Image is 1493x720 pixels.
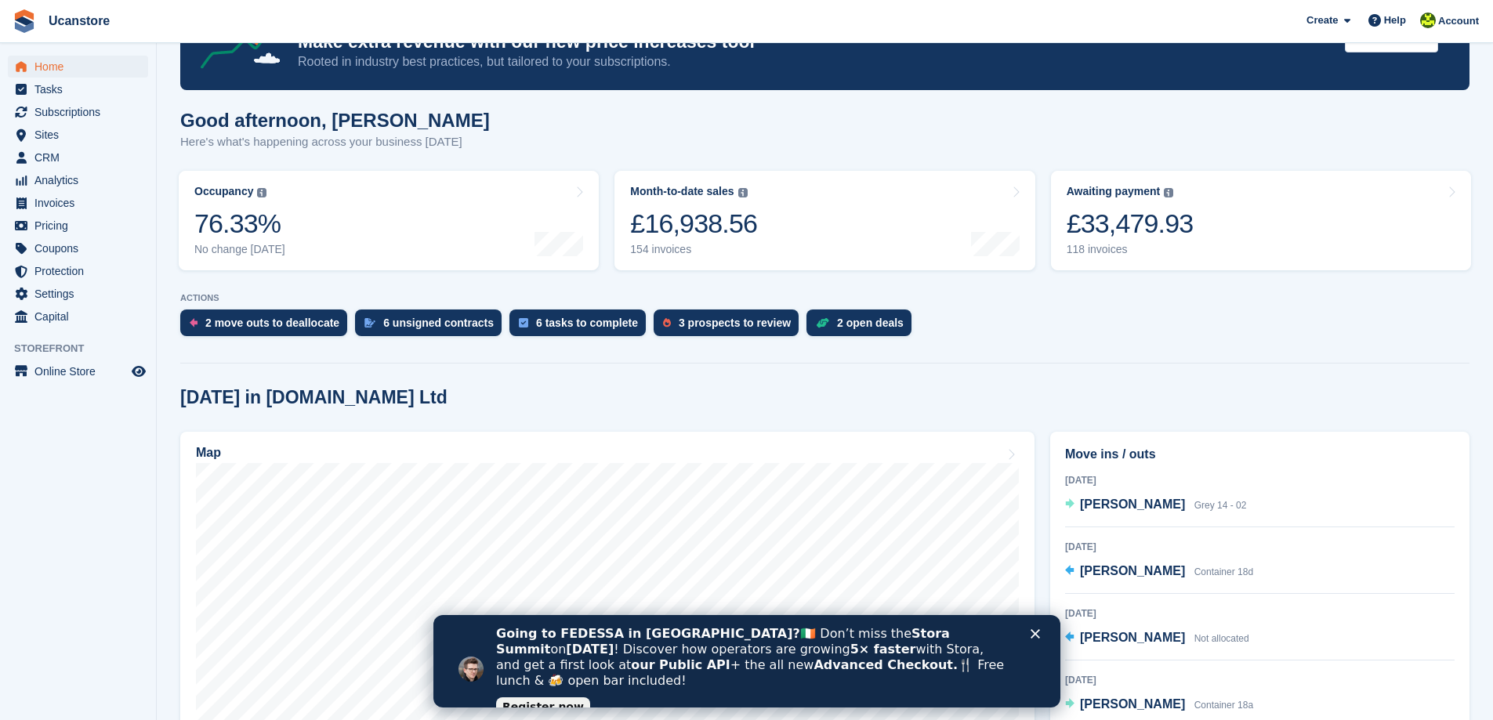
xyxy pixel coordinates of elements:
a: menu [8,306,148,327]
p: Rooted in industry best practices, but tailored to your subscriptions. [298,53,1332,71]
span: Account [1438,13,1479,29]
div: 6 unsigned contracts [383,317,494,329]
a: [PERSON_NAME] Container 18a [1065,695,1253,715]
img: stora-icon-8386f47178a22dfd0bd8f6a31ec36ba5ce8667c1dd55bd0f319d3a0aa187defe.svg [13,9,36,33]
a: menu [8,360,148,382]
img: move_outs_to_deallocate_icon-f764333ba52eb49d3ac5e1228854f67142a1ed5810a6f6cc68b1a99e826820c5.svg [190,318,197,327]
img: contract_signature_icon-13c848040528278c33f63329250d36e43548de30e8caae1d1a13099fd9432cc5.svg [364,318,375,327]
a: menu [8,283,148,305]
span: [PERSON_NAME] [1080,497,1185,511]
h2: Move ins / outs [1065,445,1455,464]
span: Not allocated [1194,633,1249,644]
span: Container 18d [1194,566,1253,577]
a: Preview store [129,362,148,381]
a: menu [8,237,148,259]
a: menu [8,147,148,168]
span: Pricing [34,215,129,237]
span: Coupons [34,237,129,259]
h1: Good afternoon, [PERSON_NAME] [180,110,490,131]
a: Month-to-date sales £16,938.56 154 invoices [614,171,1035,270]
a: menu [8,78,148,100]
a: menu [8,101,148,123]
a: menu [8,192,148,214]
a: menu [8,260,148,282]
div: Close [597,14,613,24]
a: 6 tasks to complete [509,309,654,344]
div: 118 invoices [1067,243,1194,256]
img: icon-info-grey-7440780725fd019a000dd9b08b2336e03edf1995a4989e88bcd33f0948082b44.svg [257,188,266,197]
a: Register now [63,82,157,101]
span: Storefront [14,341,156,356]
span: Protection [34,260,129,282]
span: Subscriptions [34,101,129,123]
span: Container 18a [1194,700,1253,711]
h2: [DATE] in [DOMAIN_NAME] Ltd [180,387,448,408]
img: John Johns [1420,13,1436,28]
p: Here's what's happening across your business [DATE] [180,133,490,151]
span: Online Store [34,360,129,382]
span: Home [34,56,129,78]
a: 6 unsigned contracts [355,309,509,344]
span: Settings [34,283,129,305]
h2: Map [196,446,221,460]
a: menu [8,56,148,78]
div: 6 tasks to complete [536,317,638,329]
div: Occupancy [194,185,253,198]
a: [PERSON_NAME] Not allocated [1065,628,1249,649]
a: Ucanstore [42,8,116,34]
div: £33,479.93 [1067,208,1194,240]
div: [DATE] [1065,673,1455,687]
div: 2 move outs to deallocate [205,317,339,329]
div: Month-to-date sales [630,185,734,198]
a: 2 move outs to deallocate [180,309,355,344]
span: [PERSON_NAME] [1080,697,1185,711]
p: ACTIONS [180,293,1469,303]
div: 76.33% [194,208,285,240]
a: menu [8,169,148,191]
a: menu [8,215,148,237]
a: Awaiting payment £33,479.93 118 invoices [1051,171,1471,270]
div: £16,938.56 [630,208,757,240]
span: [PERSON_NAME] [1080,631,1185,644]
a: 2 open deals [806,309,919,344]
span: Invoices [34,192,129,214]
span: CRM [34,147,129,168]
a: menu [8,124,148,146]
div: 2 open deals [837,317,904,329]
a: [PERSON_NAME] Container 18d [1065,562,1253,582]
a: [PERSON_NAME] Grey 14 - 02 [1065,495,1246,516]
span: Help [1384,13,1406,28]
img: icon-info-grey-7440780725fd019a000dd9b08b2336e03edf1995a4989e88bcd33f0948082b44.svg [738,188,748,197]
div: [DATE] [1065,606,1455,621]
span: Analytics [34,169,129,191]
span: Create [1306,13,1338,28]
img: task-75834270c22a3079a89374b754ae025e5fb1db73e45f91037f5363f120a921f8.svg [519,318,528,327]
div: Awaiting payment [1067,185,1161,198]
div: [DATE] [1065,540,1455,554]
div: 154 invoices [630,243,757,256]
span: [PERSON_NAME] [1080,564,1185,577]
img: icon-info-grey-7440780725fd019a000dd9b08b2336e03edf1995a4989e88bcd33f0948082b44.svg [1164,188,1173,197]
div: No change [DATE] [194,243,285,256]
span: Sites [34,124,129,146]
iframe: Intercom live chat banner [433,615,1060,707]
div: [DATE] [1065,473,1455,487]
span: Tasks [34,78,129,100]
div: 3 prospects to review [679,317,791,329]
img: prospect-51fa495bee0391a8d652442698ab0144808aea92771e9ea1ae160a38d050c398.svg [663,318,671,327]
a: Occupancy 76.33% No change [DATE] [179,171,599,270]
img: deal-1b604bf984904fb50ccaf53a9ad4b4a5d6e5aea283cecdc64d6e3604feb123c2.svg [816,317,829,328]
span: Grey 14 - 02 [1194,500,1247,511]
span: Capital [34,306,129,327]
a: 3 prospects to review [654,309,806,344]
